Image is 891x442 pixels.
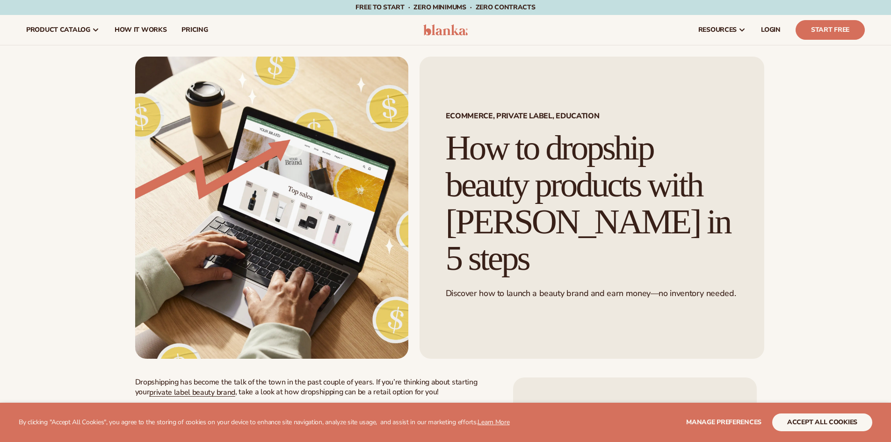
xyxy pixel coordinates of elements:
span: Ecommerce, Private Label, EDUCATION [446,112,738,120]
a: Learn More [478,418,509,427]
a: How It Works [107,15,174,45]
a: resources [691,15,753,45]
span: pricing [181,26,208,34]
h1: How to dropship beauty products with [PERSON_NAME] in 5 steps [446,130,738,277]
p: Dropshipping has become the talk of the town in the past couple of years. If you’re thinking abou... [135,377,495,397]
a: private label beauty brand [149,387,235,398]
a: LOGIN [753,15,788,45]
span: LOGIN [761,26,781,34]
a: pricing [174,15,215,45]
span: How It Works [115,26,167,34]
span: Free to start · ZERO minimums · ZERO contracts [355,3,535,12]
img: Growing money with ecommerce [135,57,408,359]
span: resources [698,26,737,34]
p: Discover how to launch a beauty brand and earn money—no inventory needed. [446,288,738,299]
button: accept all cookies [772,413,872,431]
a: product catalog [19,15,107,45]
p: By clicking "Accept All Cookies", you agree to the storing of cookies on your device to enhance s... [19,419,510,427]
button: Manage preferences [686,413,761,431]
span: Manage preferences [686,418,761,427]
a: Start Free [796,20,865,40]
span: product catalog [26,26,90,34]
img: logo [423,24,468,36]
